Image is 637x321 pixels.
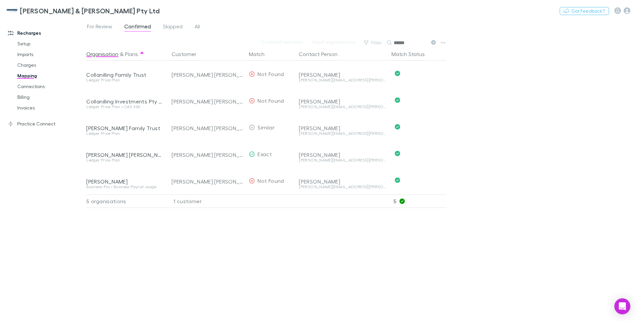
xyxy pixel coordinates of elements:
[163,23,183,32] span: Skipped
[11,70,90,81] a: Mapping
[172,47,204,61] button: Customer
[258,97,284,104] span: Not Found
[614,298,630,314] div: Open Intercom Messenger
[172,115,244,141] div: [PERSON_NAME] [PERSON_NAME]
[87,23,112,32] span: For Review
[299,131,386,135] div: [PERSON_NAME][EMAIL_ADDRESS][PERSON_NAME][DOMAIN_NAME]
[258,178,284,184] span: Not Found
[395,71,400,76] svg: Confirmed
[11,81,90,92] a: Connections
[560,7,609,15] button: Got Feedback?
[86,131,164,135] div: Ledger Price Plan
[125,47,138,61] button: Plans
[86,158,164,162] div: Ledger Price Plan
[11,102,90,113] a: Invoices
[249,47,273,61] button: Match
[258,124,275,130] span: Similar
[299,47,345,61] button: Contact Person
[195,23,200,32] span: All
[258,71,284,77] span: Not Found
[86,78,164,82] div: Ledger Price Plan
[299,125,386,131] div: [PERSON_NAME]
[86,178,164,185] div: [PERSON_NAME]
[395,124,400,129] svg: Confirmed
[395,178,400,183] svg: Confirmed
[86,98,164,105] div: Collanilling Investments Pty Ltd
[1,118,90,129] a: Practice Connect
[11,49,90,60] a: Imports
[360,39,386,47] button: Filter
[172,141,244,168] div: [PERSON_NAME] [PERSON_NAME]
[86,47,118,61] button: Organisation
[257,38,308,46] button: Confirm0 matches
[395,97,400,103] svg: Confirmed
[299,105,386,109] div: [PERSON_NAME][EMAIL_ADDRESS][PERSON_NAME][DOMAIN_NAME]
[395,151,400,156] svg: Confirmed
[258,151,272,157] span: Exact
[86,47,164,61] div: &
[299,78,386,82] div: [PERSON_NAME][EMAIL_ADDRESS][PERSON_NAME][DOMAIN_NAME]
[86,151,164,158] div: [PERSON_NAME] [PERSON_NAME]
[172,168,244,195] div: [PERSON_NAME] [PERSON_NAME]
[86,105,164,109] div: Ledger Price Plan • CAS 360
[86,71,164,78] div: Collanilling Family Trust
[299,151,386,158] div: [PERSON_NAME]
[124,23,151,32] span: Confirmed
[1,28,90,38] a: Recharges
[299,178,386,185] div: [PERSON_NAME]
[11,60,90,70] a: Charges
[7,7,17,15] img: McWhirter & Leong Pty Ltd's Logo
[299,185,386,189] div: [PERSON_NAME][EMAIL_ADDRESS][PERSON_NAME][DOMAIN_NAME]
[86,185,164,189] div: Business Pro • Business Payroll usage
[172,88,244,115] div: [PERSON_NAME] [PERSON_NAME]
[11,38,90,49] a: Setup
[3,3,164,19] a: [PERSON_NAME] & [PERSON_NAME] Pty Ltd
[299,98,386,105] div: [PERSON_NAME]
[86,125,164,131] div: [PERSON_NAME] Family Trust
[20,7,160,15] h3: [PERSON_NAME] & [PERSON_NAME] Pty Ltd
[308,38,360,46] button: Skip0 organisations
[299,158,386,162] div: [PERSON_NAME][EMAIL_ADDRESS][PERSON_NAME][DOMAIN_NAME]
[11,92,90,102] a: Billing
[393,195,446,208] p: 5
[166,195,246,208] div: 1 customer
[299,71,386,78] div: [PERSON_NAME]
[86,195,166,208] div: 5 organisations
[172,61,244,88] div: [PERSON_NAME] [PERSON_NAME]
[391,47,433,61] button: Match Status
